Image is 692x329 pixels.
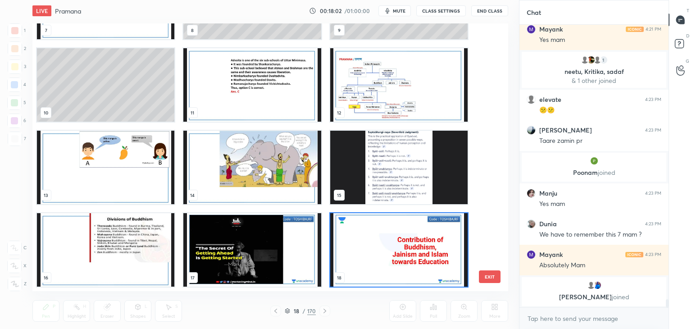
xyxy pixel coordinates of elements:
[580,55,589,64] img: default.png
[55,7,81,15] h4: Pramana
[539,220,557,228] h6: Dunia
[686,32,689,39] p: D
[590,156,599,165] img: 3
[519,0,548,24] p: Chat
[416,5,466,16] button: CLASS SETTINGS
[32,5,51,16] div: LIVE
[612,292,629,301] span: joined
[587,281,596,290] img: default.png
[378,5,411,16] button: mute
[393,8,405,14] span: mute
[598,168,615,177] span: joined
[330,213,468,287] img: 17567240222FUS25.pdf
[539,261,661,270] div: Absolutely Mam
[539,126,592,134] h6: [PERSON_NAME]
[539,230,661,239] div: We have to remember this 7 mam ?
[539,251,563,259] h6: Mayank
[7,78,26,92] div: 4
[539,106,661,115] div: 😕😕
[626,27,644,32] img: iconic-light.a09c19a4.png
[8,41,26,56] div: 2
[539,25,563,33] h6: Mayank
[7,114,26,128] div: 6
[645,128,661,133] div: 4:23 PM
[7,241,27,255] div: C
[645,191,661,196] div: 4:23 PM
[645,252,661,257] div: 4:23 PM
[330,131,468,204] img: 1756723810DYW2BF.jpg
[539,96,561,104] h6: elevate
[292,308,301,314] div: 18
[527,126,536,135] img: f4d6fed123cb4af9bdb311bdb1a1382c.jpg
[645,221,661,227] div: 4:23 PM
[587,55,596,64] img: 7d0bce9cf9014870a177fd59422d5ed7.jpg
[8,59,26,74] div: 3
[527,293,661,301] p: [PERSON_NAME]
[8,277,27,291] div: Z
[527,169,661,176] p: Poonam
[593,55,602,64] img: default.png
[183,48,321,122] img: 1756722942Q11M1N.pdf
[645,97,661,102] div: 4:23 PM
[303,308,305,314] div: /
[32,23,492,291] div: grid
[527,189,536,198] img: 3
[539,189,557,197] h6: Manju
[8,132,26,146] div: 7
[519,25,669,308] div: grid
[539,36,661,45] div: Yes mam
[8,23,26,38] div: 1
[527,77,661,84] p: & 1 other joined
[527,25,536,34] img: f4867734de5549c088734c4c9116c2cb.jpg
[625,252,643,257] img: iconic-light.a09c19a4.png
[37,131,174,204] img: 1756722942Q11M1N.pdf
[37,213,174,287] img: 1756722942Q11M1N.pdf
[539,200,661,209] div: Yes mam
[471,5,508,16] button: End Class
[646,27,661,32] div: 4:21 PM
[539,137,661,146] div: Taare zamin pr
[307,307,316,315] div: 170
[527,95,536,104] img: default.png
[183,131,321,204] img: 1756722942Q11M1N.pdf
[7,259,27,273] div: X
[599,55,608,64] div: 1
[686,58,689,64] p: G
[330,48,468,122] img: 1756722942Q11M1N.pdf
[479,270,501,283] button: EXIT
[593,281,602,290] img: 4b0a9a23524940ac9038a97e9f89fce2.jpg
[687,7,689,14] p: T
[527,250,536,259] img: f4867734de5549c088734c4c9116c2cb.jpg
[183,213,321,287] img: 17567240222FUS25.pdf
[7,96,26,110] div: 5
[527,68,661,75] p: neetu, Kritika, sadaf
[527,219,536,228] img: af8c047334a746afafacb8c80354ead8.jpg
